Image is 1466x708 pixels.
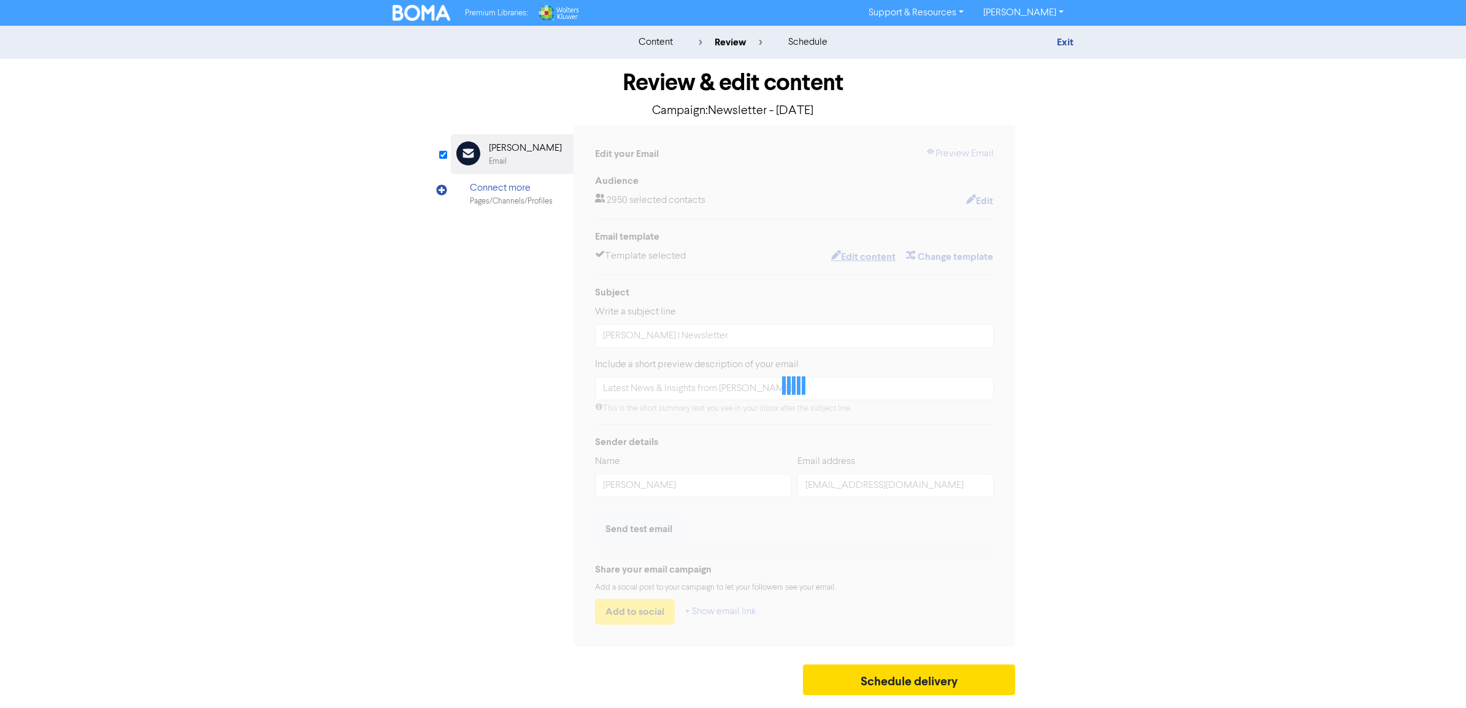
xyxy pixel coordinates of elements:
[699,35,762,50] div: review
[489,141,562,156] div: [PERSON_NAME]
[788,35,827,50] div: schedule
[859,3,973,23] a: Support & Resources
[1057,36,1073,48] a: Exit
[489,156,507,167] div: Email
[639,35,673,50] div: content
[1405,649,1466,708] iframe: Chat Widget
[451,102,1015,120] p: Campaign: Newsletter - [DATE]
[465,9,528,17] span: Premium Libraries:
[393,5,450,21] img: BOMA Logo
[451,69,1015,97] h1: Review & edit content
[803,664,1015,695] button: Schedule delivery
[451,134,574,174] div: [PERSON_NAME]Email
[470,181,553,196] div: Connect more
[973,3,1073,23] a: [PERSON_NAME]
[451,174,574,214] div: Connect morePages/Channels/Profiles
[470,196,553,207] div: Pages/Channels/Profiles
[537,5,579,21] img: Wolters Kluwer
